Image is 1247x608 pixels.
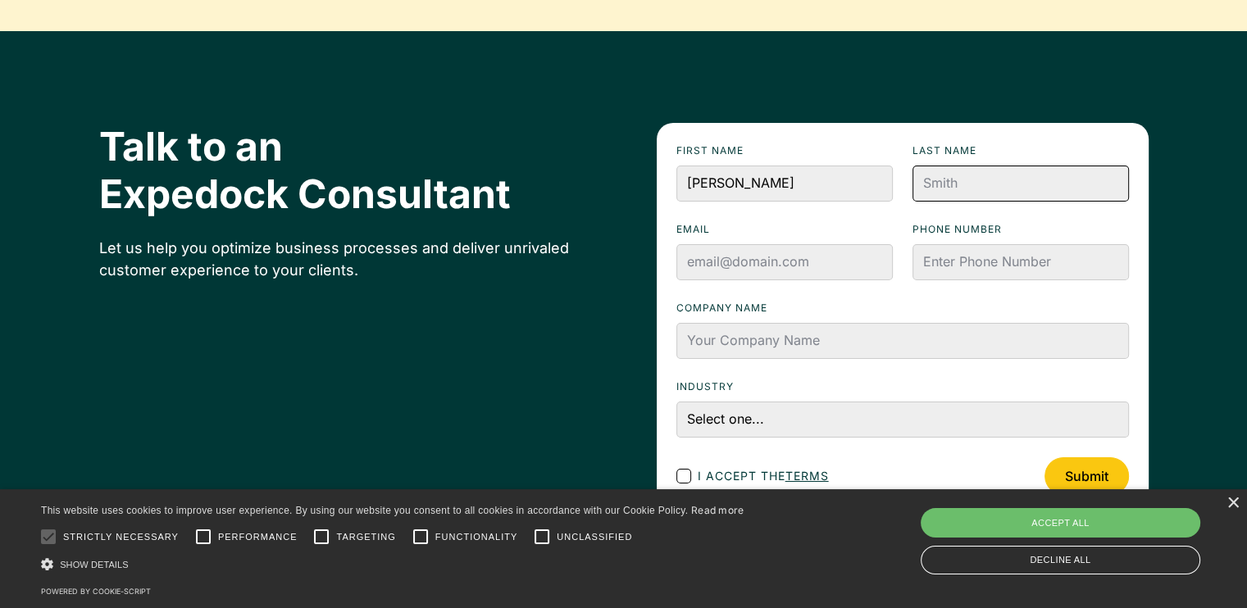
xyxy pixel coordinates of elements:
[336,530,395,544] span: Targeting
[1044,457,1129,495] input: Submit
[785,469,829,483] a: terms
[63,530,179,544] span: Strictly necessary
[676,300,1129,316] label: Company name
[912,244,1129,280] input: Enter Phone Number
[218,530,298,544] span: Performance
[1165,529,1247,608] iframe: Chat Widget
[41,505,688,516] span: This website uses cookies to improve user experience. By using our website you consent to all coo...
[912,143,1129,159] label: Last name
[99,237,591,281] div: Let us help you optimize business processes and deliver unrivaled customer experience to your cli...
[657,123,1149,515] form: Footer Contact Form
[921,546,1200,574] div: Decline all
[676,323,1129,359] input: Your Company Name
[676,221,893,238] label: Email
[41,587,151,596] a: Powered by cookie-script
[912,166,1129,202] input: Smith
[676,244,893,280] input: email@domain.com
[41,556,744,573] div: Show details
[435,530,517,544] span: Functionality
[99,170,511,218] span: Expedock Consultant
[676,143,893,159] label: First name
[698,467,829,484] span: I accept the
[691,504,744,516] a: Read more
[676,379,1129,395] label: Industry
[557,530,632,544] span: Unclassified
[60,560,129,569] span: Show details
[1227,497,1239,510] div: Close
[99,123,591,217] h2: Talk to an
[912,221,1129,238] label: Phone numbeR
[676,166,893,202] input: John
[921,508,1200,538] div: Accept all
